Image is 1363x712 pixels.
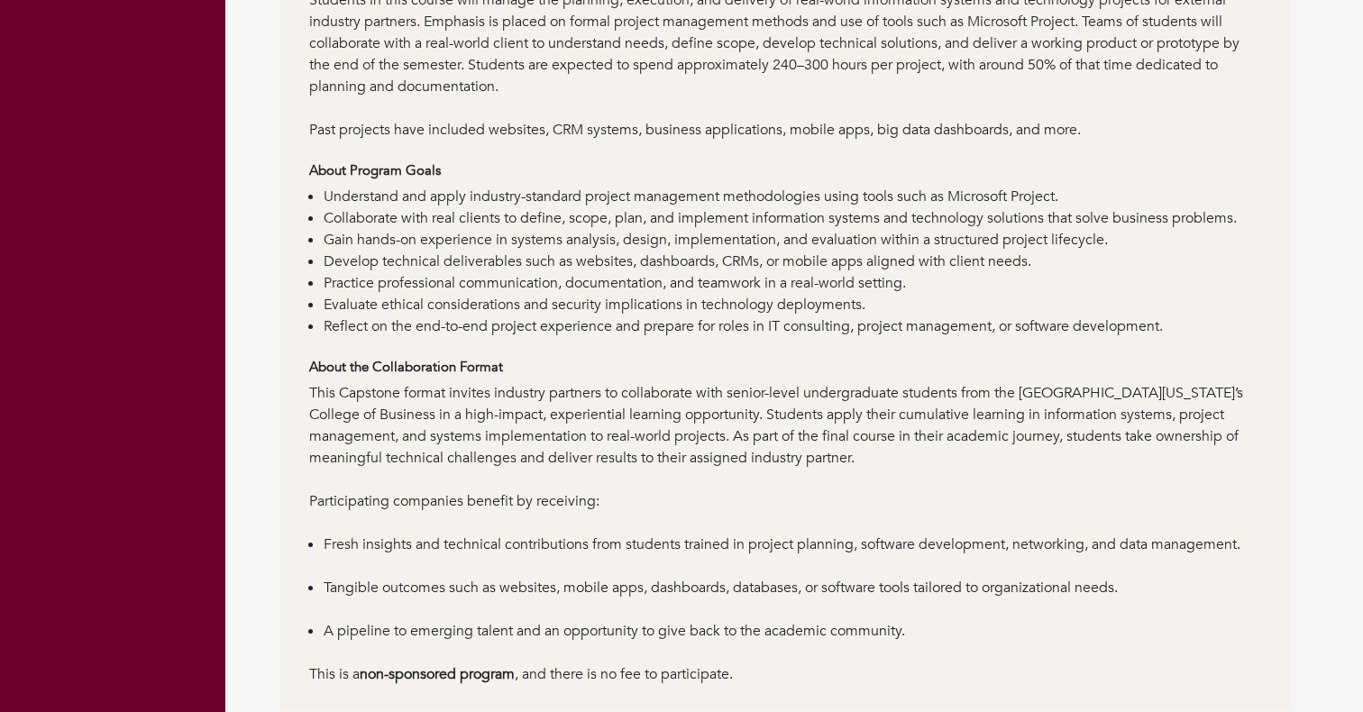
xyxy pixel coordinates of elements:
[324,620,1261,663] li: A pipeline to emerging talent and an opportunity to give back to the academic community.
[324,577,1261,620] li: Tangible outcomes such as websites, mobile apps, dashboards, databases, or software tools tailore...
[309,490,1261,534] div: Participating companies benefit by receiving:
[324,207,1261,229] li: Collaborate with real clients to define, scope, plan, and implement information systems and techn...
[324,315,1261,337] li: Reflect on the end-to-end project experience and prepare for roles in IT consulting, project mana...
[309,162,1261,178] h6: About Program Goals
[309,382,1261,490] div: This Capstone format invites industry partners to collaborate with senior-level undergraduate stu...
[324,186,1261,207] li: Understand and apply industry-standard project management methodologies using tools such as Micro...
[309,663,1261,685] div: This is a , and there is no fee to participate.
[324,272,1261,294] li: Practice professional communication, documentation, and teamwork in a real-world setting.
[309,359,1261,375] h6: About the Collaboration Format
[324,534,1261,577] li: Fresh insights and technical contributions from students trained in project planning, software de...
[324,251,1261,272] li: Develop technical deliverables such as websites, dashboards, CRMs, or mobile apps aligned with cl...
[360,664,515,684] strong: non-sponsored program
[324,294,1261,315] li: Evaluate ethical considerations and security implications in technology deployments.
[309,119,1261,141] div: Past projects have included websites, CRM systems, business applications, mobile apps, big data d...
[324,229,1261,251] li: Gain hands-on experience in systems analysis, design, implementation, and evaluation within a str...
